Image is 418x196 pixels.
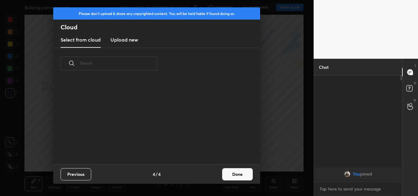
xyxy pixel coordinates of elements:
h4: 4 [158,171,161,177]
button: Done [222,168,253,180]
h4: / [156,171,158,177]
span: joined [360,172,372,176]
h4: 4 [153,171,155,177]
p: Chat [314,59,334,75]
h3: Select from cloud [61,36,101,43]
h3: Upload new [110,36,138,43]
p: T [414,64,416,68]
input: Search [80,50,157,76]
button: Previous [61,168,91,180]
h2: Cloud [61,23,260,31]
span: You [353,172,360,176]
div: grid [314,167,402,181]
img: 382a2d439e2a4f5b93909a6cac839593.jpg [344,171,350,177]
div: grid [53,77,253,164]
div: Please don't upload & share any copyrighted content. You will be held liable if found doing so. [53,7,260,20]
p: G [414,98,416,102]
p: D [414,81,416,85]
